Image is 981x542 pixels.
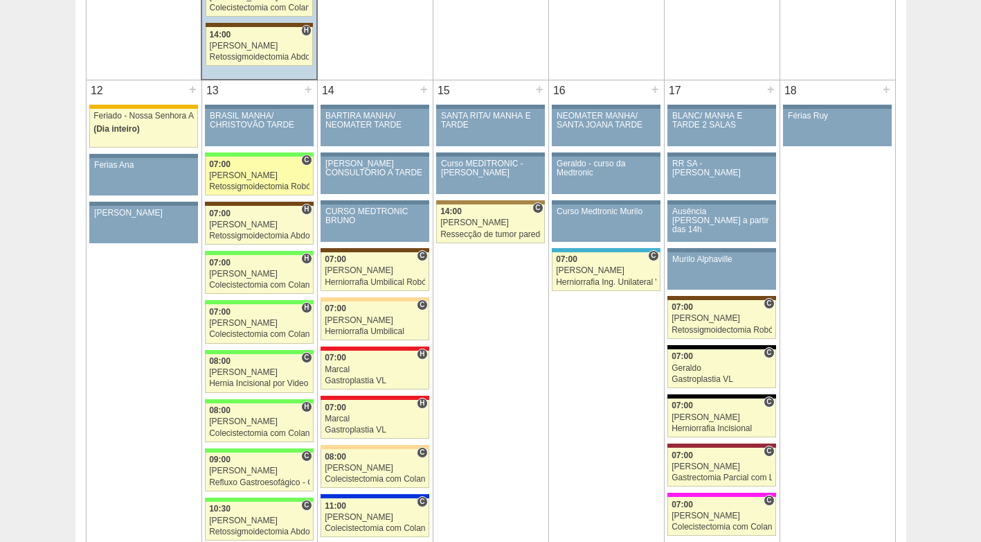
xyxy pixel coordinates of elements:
[672,112,771,130] div: BLANC/ MANHÃ E TARDE 2 SALAS
[780,80,802,101] div: 18
[209,405,231,415] span: 08:00
[301,500,312,511] span: Consultório
[667,200,775,204] div: Key: Aviso
[534,80,546,98] div: +
[783,109,891,146] a: Férias Ruy
[672,523,772,532] div: Colecistectomia com Colangiografia VL
[552,204,660,242] a: Curso Medtronic Murilo
[206,23,313,27] div: Key: Santa Joana
[417,299,427,311] span: Consultório
[436,157,544,194] a: Curso MEDITRONIC - [PERSON_NAME]
[205,202,313,206] div: Key: Santa Joana
[881,80,892,98] div: +
[321,157,429,194] a: [PERSON_NAME] CONSULTÓRIO A TARDE
[89,158,197,195] a: Ferias Ana
[87,80,108,101] div: 12
[417,496,427,507] span: Consultório
[552,248,660,252] div: Key: Neomater
[436,152,544,157] div: Key: Aviso
[441,159,540,177] div: Curso MEDITRONIC - [PERSON_NAME]
[667,300,775,339] a: C 07:00 [PERSON_NAME] Retossigmoidectomia Robótica
[325,266,425,275] div: [PERSON_NAME]
[321,204,429,242] a: CURSO MEDTRONIC BRUNO
[556,254,577,264] span: 07:00
[210,30,231,40] span: 14:00
[325,475,425,484] div: Colecistectomia com Colangiografia VL
[206,27,313,66] a: H 14:00 [PERSON_NAME] Retossigmoidectomia Abdominal VL
[209,307,231,317] span: 07:00
[672,302,693,312] span: 07:00
[672,326,772,335] div: Retossigmoidectomia Robótica
[532,202,543,213] span: Consultório
[209,319,309,328] div: [PERSON_NAME]
[648,250,658,261] span: Consultório
[325,376,425,385] div: Gastroplastia VL
[205,354,313,393] a: C 08:00 [PERSON_NAME] Hernia Incisional por Video
[209,356,231,366] span: 08:00
[209,466,309,475] div: [PERSON_NAME]
[209,231,309,241] div: Retossigmoidectomia Abdominal VL
[209,379,309,388] div: Hernia Incisional por Video
[552,252,660,291] a: C 07:00 [PERSON_NAME] Herniorrafia Ing. Unilateral VL
[209,220,309,229] div: [PERSON_NAME]
[94,161,193,170] div: Ferias Ana
[325,403,346,412] span: 07:00
[205,251,313,255] div: Key: Brasil
[325,501,346,511] span: 11:00
[325,159,424,177] div: [PERSON_NAME] CONSULTÓRIO A TARDE
[440,230,541,239] div: Ressecção de tumor parede abdominal pélvica
[94,209,193,218] div: [PERSON_NAME]
[301,204,312,215] span: Hospital
[552,157,660,194] a: Geraldo - curso da Medtronic
[672,424,772,433] div: Herniorrafia Incisional
[765,80,777,98] div: +
[209,368,309,377] div: [PERSON_NAME]
[417,447,427,458] span: Consultório
[205,403,313,442] a: H 08:00 [PERSON_NAME] Colecistectomia com Colangiografia VL
[325,452,346,462] span: 08:00
[667,394,775,399] div: Key: Blanc
[321,494,429,498] div: Key: São Luiz - Itaim
[209,182,309,191] div: Retossigmoidectomia Robótica
[672,351,693,361] span: 07:00
[325,426,425,435] div: Gastroplastia VL
[325,207,424,225] div: CURSO MEDTRONIC BRUNO
[321,400,429,439] a: H 07:00 Marcal Gastroplastia VL
[672,207,771,235] div: Ausência [PERSON_NAME] a partir das 14h
[436,105,544,109] div: Key: Aviso
[783,105,891,109] div: Key: Aviso
[325,464,425,473] div: [PERSON_NAME]
[433,80,455,101] div: 15
[301,25,312,36] span: Hospital
[321,152,429,157] div: Key: Aviso
[667,109,775,146] a: BLANC/ MANHÃ E TARDE 2 SALAS
[205,105,313,109] div: Key: Aviso
[325,524,425,533] div: Colecistectomia com Colangiografia VL
[667,349,775,388] a: C 07:00 Geraldo Gastroplastia VL
[325,278,425,287] div: Herniorrafia Umbilical Robótica
[667,152,775,157] div: Key: Aviso
[205,448,313,453] div: Key: Brasil
[556,266,656,275] div: [PERSON_NAME]
[205,109,313,146] a: BRASIL MANHÃ/ CHRISTOVÃO TARDE
[325,365,425,374] div: Marcal
[441,112,540,130] div: SANTA RITA/ MANHÃ E TARDE
[557,159,656,177] div: Geraldo - curso da Medtronic
[321,445,429,449] div: Key: Bartira
[325,254,346,264] span: 07:00
[209,159,231,169] span: 07:00
[301,253,312,264] span: Hospital
[318,80,339,101] div: 14
[301,302,312,313] span: Hospital
[321,109,429,146] a: BARTIRA MANHÃ/ NEOMATER TARDE
[301,401,312,412] span: Hospital
[187,80,199,98] div: +
[325,112,424,130] div: BARTIRA MANHÃ/ NEOMATER TARDE
[549,80,570,101] div: 16
[205,157,313,195] a: C 07:00 [PERSON_NAME] Retossigmoidectomia Robótica
[672,255,771,264] div: Murilo Alphaville
[417,398,427,409] span: Hospital
[552,105,660,109] div: Key: Aviso
[321,347,429,351] div: Key: Assunção
[764,495,774,506] span: Consultório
